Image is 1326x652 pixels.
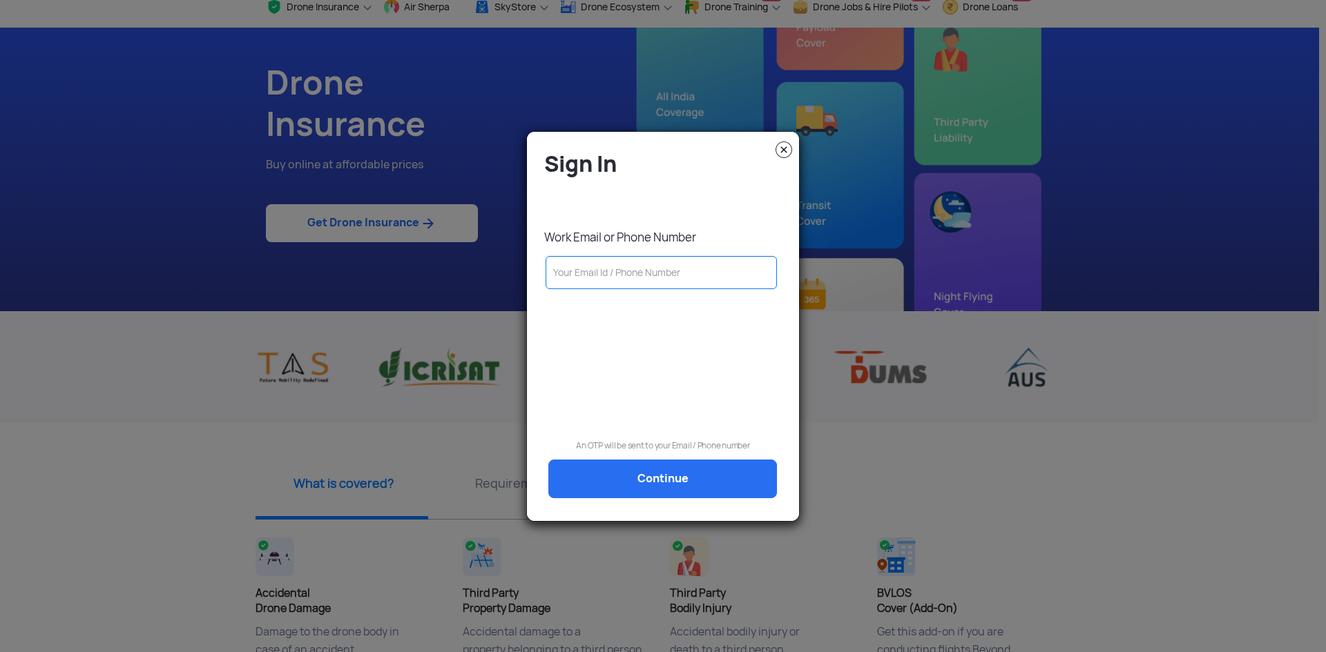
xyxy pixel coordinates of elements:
p: An OTP will be sent to your Email / Phone number [537,439,789,453]
h4: Sign In [544,150,789,178]
img: close [776,141,792,158]
input: Your Email Id / Phone Number [546,256,777,289]
p: Work Email or Phone Number [544,230,789,245]
a: Continue [548,460,777,498]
